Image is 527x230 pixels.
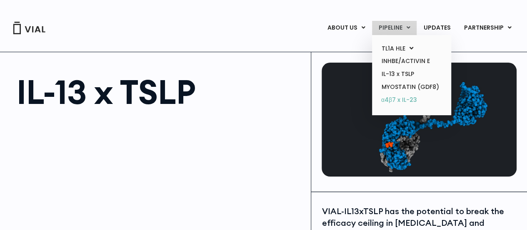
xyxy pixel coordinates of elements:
[17,75,302,109] h1: IL-13 x TSLP
[372,21,417,35] a: PIPELINEMenu Toggle
[321,21,372,35] a: ABOUT USMenu Toggle
[12,22,46,34] img: Vial Logo
[375,55,448,68] a: INHBE/ACTIVIN E
[417,21,457,35] a: UPDATES
[457,21,518,35] a: PARTNERSHIPMenu Toggle
[375,81,448,94] a: MYOSTATIN (GDF8)
[375,42,448,55] a: TL1A HLEMenu Toggle
[375,68,448,81] a: IL-13 x TSLP
[375,94,448,107] a: α4β7 x IL-23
